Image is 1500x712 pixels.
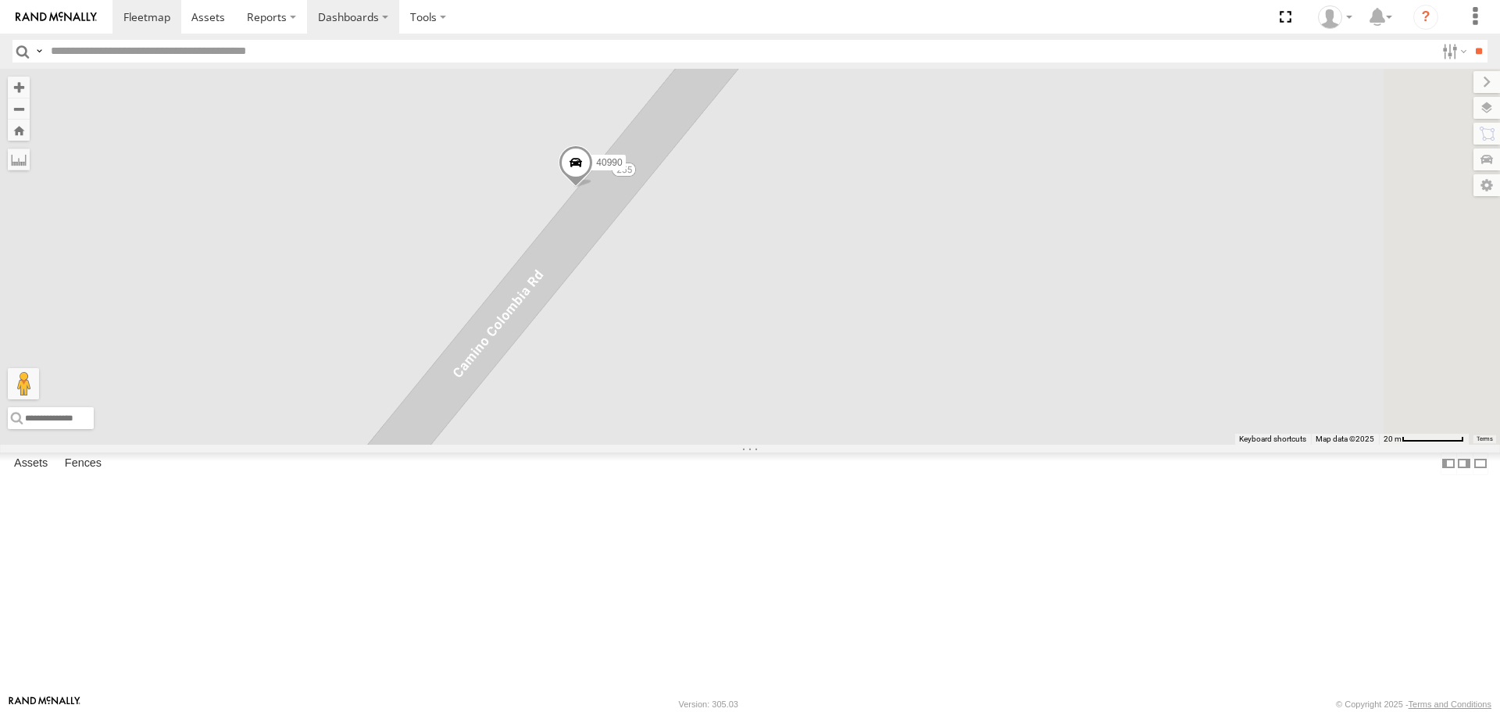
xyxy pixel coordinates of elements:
[1239,434,1306,445] button: Keyboard shortcuts
[1379,434,1469,445] button: Map Scale: 20 m per 76 pixels
[1436,40,1470,63] label: Search Filter Options
[8,120,30,141] button: Zoom Home
[16,12,97,23] img: rand-logo.svg
[8,98,30,120] button: Zoom out
[1336,699,1491,709] div: © Copyright 2025 -
[1456,453,1472,475] label: Dock Summary Table to the Right
[1473,453,1488,475] label: Hide Summary Table
[8,368,39,399] button: Drag Pegman onto the map to open Street View
[679,699,738,709] div: Version: 305.03
[596,157,622,168] span: 40990
[57,453,109,475] label: Fences
[1409,699,1491,709] a: Terms and Conditions
[9,696,80,712] a: Visit our Website
[8,77,30,98] button: Zoom in
[1312,5,1358,29] div: Caseta Laredo TX
[1473,174,1500,196] label: Map Settings
[1316,435,1374,443] span: Map data ©2025
[1384,435,1402,443] span: 20 m
[1441,453,1456,475] label: Dock Summary Table to the Left
[1413,5,1438,30] i: ?
[8,148,30,170] label: Measure
[33,40,45,63] label: Search Query
[6,453,55,475] label: Assets
[1477,435,1493,442] a: Terms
